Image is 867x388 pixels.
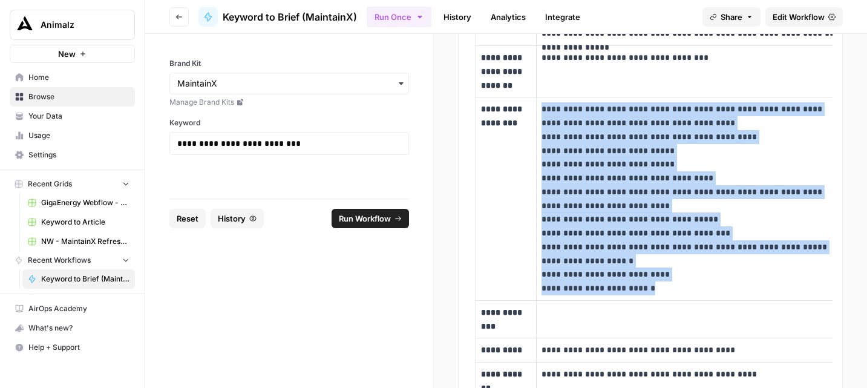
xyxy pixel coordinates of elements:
[10,10,135,40] button: Workspace: Animalz
[28,91,129,102] span: Browse
[28,72,129,83] span: Home
[14,14,36,36] img: Animalz Logo
[198,7,357,27] a: Keyword to Brief (MaintainX)
[28,342,129,353] span: Help + Support
[22,193,135,212] a: GigaEnergy Webflow - Shop Inventories
[28,179,72,189] span: Recent Grids
[28,303,129,314] span: AirOps Academy
[22,212,135,232] a: Keyword to Article
[28,111,129,122] span: Your Data
[721,11,742,23] span: Share
[211,209,264,228] button: History
[10,87,135,107] a: Browse
[169,97,409,108] a: Manage Brand Kits
[41,19,114,31] span: Animalz
[169,117,409,128] label: Keyword
[223,10,357,24] span: Keyword to Brief (MaintainX)
[10,107,135,126] a: Your Data
[22,232,135,251] a: NW - MaintainX Refresh Workflow
[22,269,135,289] a: Keyword to Brief (MaintainX)
[332,209,409,228] button: Run Workflow
[28,150,129,160] span: Settings
[28,130,129,141] span: Usage
[41,274,129,284] span: Keyword to Brief (MaintainX)
[765,7,843,27] a: Edit Workflow
[28,255,91,266] span: Recent Workflows
[41,197,129,208] span: GigaEnergy Webflow - Shop Inventories
[41,236,129,247] span: NW - MaintainX Refresh Workflow
[10,175,135,193] button: Recent Grids
[10,145,135,165] a: Settings
[773,11,825,23] span: Edit Workflow
[177,77,401,90] input: MaintainX
[177,212,198,225] span: Reset
[538,7,587,27] a: Integrate
[10,319,134,337] div: What's new?
[10,251,135,269] button: Recent Workflows
[58,48,76,60] span: New
[10,68,135,87] a: Home
[218,212,246,225] span: History
[436,7,479,27] a: History
[10,126,135,145] a: Usage
[169,58,409,69] label: Brand Kit
[10,318,135,338] button: What's new?
[169,209,206,228] button: Reset
[41,217,129,228] span: Keyword to Article
[10,338,135,357] button: Help + Support
[702,7,761,27] button: Share
[339,212,391,225] span: Run Workflow
[10,299,135,318] a: AirOps Academy
[10,45,135,63] button: New
[367,7,431,27] button: Run Once
[483,7,533,27] a: Analytics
